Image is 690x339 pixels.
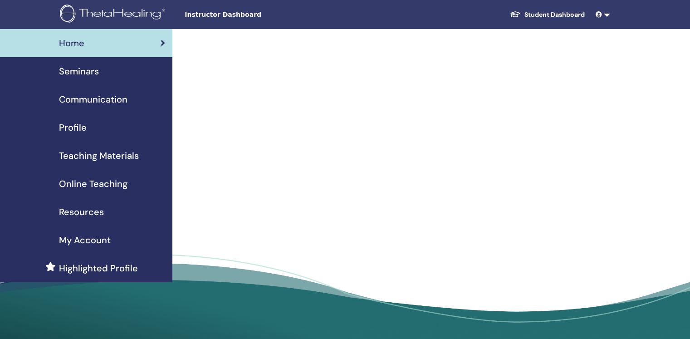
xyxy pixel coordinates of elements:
[59,177,127,191] span: Online Teaching
[510,10,521,18] img: graduation-cap-white.svg
[59,93,127,106] span: Communication
[59,64,99,78] span: Seminars
[59,121,87,134] span: Profile
[59,36,84,50] span: Home
[59,205,104,219] span: Resources
[59,233,111,247] span: My Account
[503,6,592,23] a: Student Dashboard
[185,10,321,20] span: Instructor Dashboard
[60,5,168,25] img: logo.png
[59,261,138,275] span: Highlighted Profile
[59,149,139,162] span: Teaching Materials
